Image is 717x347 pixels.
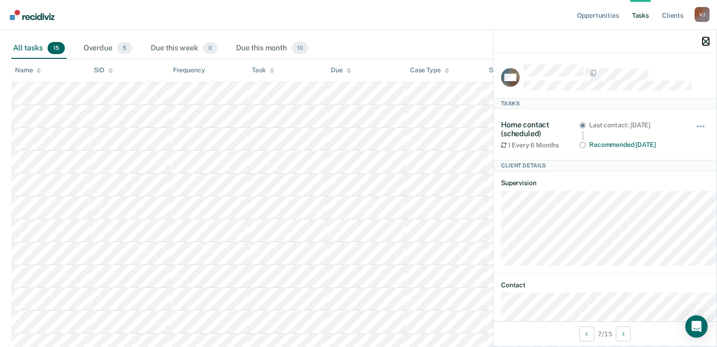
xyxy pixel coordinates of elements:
[589,121,683,129] div: Last contact: [DATE]
[234,38,310,59] div: Due this month
[685,315,708,338] div: Open Intercom Messenger
[331,66,351,74] div: Due
[203,42,217,54] span: 0
[494,160,717,171] div: Client Details
[94,66,113,74] div: SID
[11,38,67,59] div: All tasks
[292,42,308,54] span: 10
[149,38,219,59] div: Due this week
[173,66,205,74] div: Frequency
[616,326,631,341] button: Next Client
[252,66,274,74] div: Task
[410,66,449,74] div: Case Type
[695,7,710,22] button: Profile dropdown button
[501,120,579,138] div: Home contact (scheduled)
[10,10,55,20] img: Recidiviz
[15,66,41,74] div: Name
[501,141,579,149] div: 1 Every 6 Months
[501,281,709,289] dt: Contact
[48,42,65,54] span: 15
[82,38,134,59] div: Overdue
[501,179,709,187] dt: Supervision
[117,42,132,54] span: 5
[494,321,717,346] div: 7 / 15
[589,141,683,149] div: Recommended [DATE]
[579,326,594,341] button: Previous Client
[494,98,717,109] div: Tasks
[695,7,710,22] div: V J
[489,66,550,74] div: Supervision Level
